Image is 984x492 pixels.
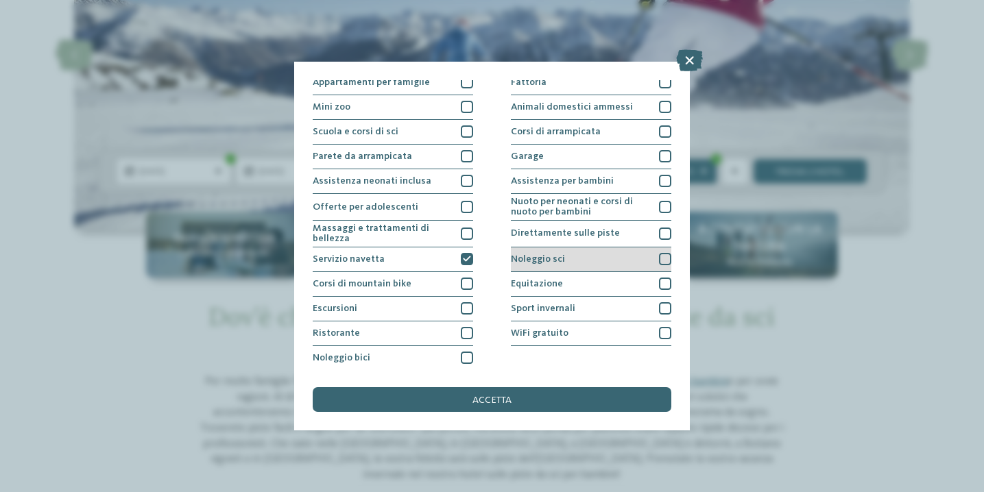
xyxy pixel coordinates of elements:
span: Escursioni [313,304,357,313]
span: Direttamente sulle piste [511,228,620,238]
span: Offerte per adolescenti [313,202,418,212]
span: Noleggio bici [313,353,370,362]
span: Mini zoo [313,102,350,112]
span: Assistenza neonati inclusa [313,176,431,186]
span: Equitazione [511,279,563,288]
span: Corsi di arrampicata [511,127,601,136]
span: Scuola e corsi di sci [313,127,398,136]
span: Nuoto per neonati e corsi di nuoto per bambini [511,197,650,217]
span: Appartamenti per famiglie [313,77,430,87]
span: Noleggio sci [511,254,565,264]
span: Parete da arrampicata [313,151,412,161]
span: Garage [511,151,544,161]
span: Corsi di mountain bike [313,279,411,288]
span: accetta [472,395,512,405]
span: Assistenza per bambini [511,176,614,186]
span: WiFi gratuito [511,328,568,338]
span: Massaggi e trattamenti di bellezza [313,223,452,243]
span: Animali domestici ammessi [511,102,633,112]
span: Ristorante [313,328,360,338]
span: Fattoria [511,77,547,87]
span: Sport invernali [511,304,575,313]
span: Servizio navetta [313,254,385,264]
